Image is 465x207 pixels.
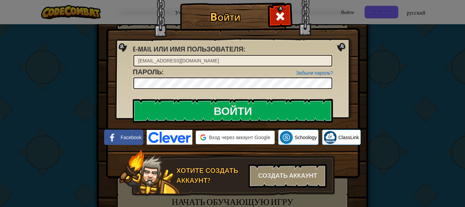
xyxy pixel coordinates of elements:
[133,44,243,54] span: E-mail или имя пользователя
[147,130,192,145] img: clever-logo-blue.png
[121,134,141,141] span: Facebook
[182,11,269,23] h1: Войти
[106,131,119,144] img: facebook_small.png
[133,67,163,77] label: :
[296,70,333,76] a: Забыли пароль?
[324,131,337,144] img: classlink-logo-small.png
[133,44,245,54] label: :
[209,134,271,141] span: Вход через аккаунт Google
[248,164,327,188] div: Создать аккаунт
[133,67,162,76] span: Пароль
[176,166,244,185] div: Хотите создать аккаунт?
[280,131,293,144] img: schoology.png
[196,131,275,144] div: Вход через аккаунт Google
[133,99,333,123] input: Войти
[294,134,317,141] span: Schoology
[338,134,359,141] span: ClassLink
